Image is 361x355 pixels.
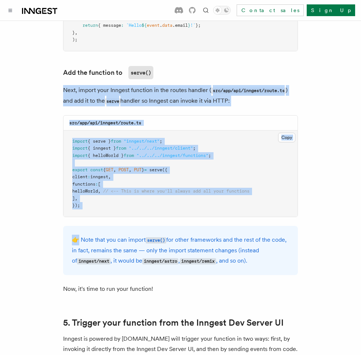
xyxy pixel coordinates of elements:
code: serve() [146,237,166,244]
span: : [95,182,98,187]
span: data [162,23,172,28]
span: ; [193,146,196,151]
p: 👉 Note that you can import for other frameworks and the rest of the code, in fact, remains the sa... [72,235,289,266]
span: import [72,153,88,158]
span: }; [196,23,201,28]
a: serve() [146,236,166,243]
span: "../../../inngest/functions" [136,153,208,158]
code: src/app/api/inngest/route.ts [211,88,286,94]
span: : [88,174,90,179]
span: { message [98,23,121,28]
p: Next, import your Inngest function in the routes handler ( ) and add it to the handler so Inngest... [63,85,298,106]
button: Toggle navigation [6,6,15,15]
span: ; [160,139,162,144]
span: PUT [134,167,142,172]
span: "inngest/next" [124,139,160,144]
span: from [116,146,126,151]
code: serve() [128,66,153,79]
a: Sign Up [307,4,355,16]
span: { helloWorld } [88,153,124,158]
span: { [103,167,106,172]
span: } [188,23,190,28]
span: : [121,23,124,28]
span: } [142,167,144,172]
span: ] [72,196,75,201]
span: export [72,167,88,172]
p: Inngest is powered by [DOMAIN_NAME] will trigger your function in two ways: first, by invoking it... [63,334,298,354]
span: } [72,30,75,35]
span: [ [98,182,101,187]
a: Add the function toserve() [63,66,153,79]
span: , [129,167,131,172]
span: , [75,196,77,201]
span: !` [190,23,196,28]
span: return [83,23,98,28]
span: // <-- This is where you'll always add all your functions [103,189,249,194]
span: }); [72,203,80,208]
span: ); [72,37,77,42]
span: .email [172,23,188,28]
span: { inngest } [88,146,116,151]
span: helloWorld [72,189,98,194]
span: `Hello [126,23,142,28]
span: "../../../inngest/client" [129,146,193,151]
span: , [75,30,77,35]
span: const [90,167,103,172]
button: Toggle dark mode [213,6,231,15]
code: src/app/api/inngest/route.ts [69,120,141,125]
span: inngest [90,174,108,179]
span: import [72,139,88,144]
span: , [98,189,101,194]
a: Contact sales [237,4,304,16]
span: GET [106,167,113,172]
span: POST [118,167,129,172]
span: { serve } [88,139,111,144]
button: Find something... [201,6,210,15]
span: , [108,174,111,179]
span: functions [72,182,95,187]
span: . [160,23,162,28]
span: client [72,174,88,179]
span: , [113,167,116,172]
code: inngest/astro [142,258,178,264]
p: Now, it's time to run your function! [63,284,298,294]
span: from [111,139,121,144]
code: serve [105,98,120,105]
span: ({ [162,167,167,172]
span: event [147,23,160,28]
button: Copy [278,133,295,142]
span: ${ [142,23,147,28]
span: ; [208,153,211,158]
span: = [144,167,147,172]
code: inngest/next [77,258,110,264]
code: inngest/remix [180,258,216,264]
a: 5. Trigger your function from the Inngest Dev Server UI [63,318,284,328]
span: import [72,146,88,151]
span: from [124,153,134,158]
span: serve [149,167,162,172]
